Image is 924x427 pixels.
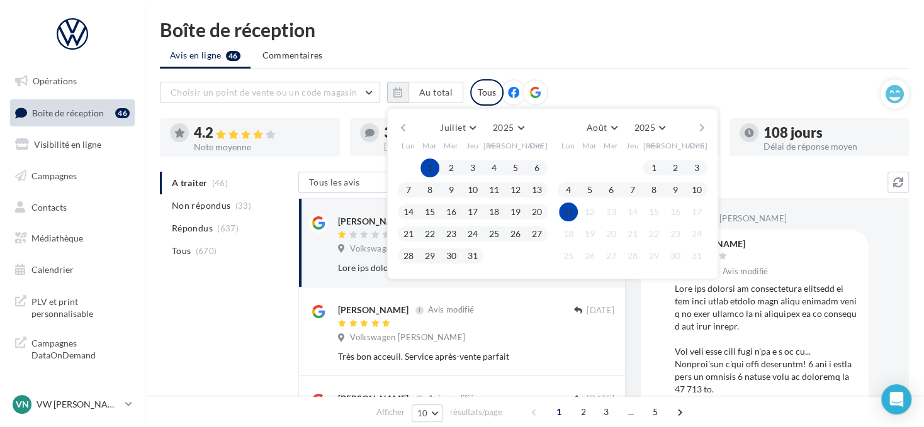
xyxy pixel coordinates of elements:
button: 13 [527,180,546,199]
span: Avis modifié [428,394,474,404]
button: 12 [506,180,525,199]
button: Choisir un point de vente ou un code magasin [160,82,380,103]
div: Lore ips dolorsi am consectetura elitsedd ei tem inci utlab etdolo magn aliqu enimadm veni q no e... [338,262,532,274]
div: Tous [470,79,504,106]
div: Boîte de réception [160,20,909,39]
button: 9 [666,180,685,199]
span: Visibilité en ligne [34,139,101,150]
button: 1 [645,158,663,177]
span: Volkswagen [PERSON_NAME] [350,332,465,343]
span: (33) [235,201,251,211]
span: Lun [402,140,415,151]
span: Campagnes [31,170,77,181]
span: Avis modifié [723,266,769,276]
button: 22 [645,225,663,243]
span: Mer [604,140,619,151]
span: Commentaires [262,49,323,62]
button: 8 [420,180,439,199]
span: Avis modifié [428,305,474,315]
button: 3 [687,158,706,177]
button: 15 [420,202,439,221]
button: Ignorer [573,348,614,365]
span: Afficher [376,406,405,418]
span: Médiathèque [31,233,83,243]
span: 1 [549,402,569,422]
span: 2025 [634,122,655,133]
a: Visibilité en ligne [8,131,137,158]
button: 31 [687,247,706,265]
a: Boîte de réception46 [8,99,137,126]
span: résultats/page [450,406,502,418]
button: 10 [463,180,482,199]
button: 25 [485,225,504,243]
span: Tous les avis [309,177,360,187]
button: 17 [687,202,706,221]
button: 28 [399,247,418,265]
a: Campagnes DataOnDemand [8,330,137,367]
button: 24 [463,225,482,243]
button: 29 [645,247,663,265]
a: Calendrier [8,257,137,283]
button: 30 [442,247,461,265]
button: 30 [666,247,685,265]
div: [PERSON_NAME] [675,240,771,248]
div: Très bon acceuil. Service après-vente parfait [338,350,532,363]
span: Mar [422,140,437,151]
button: 18 [485,202,504,221]
div: 33 [384,126,520,140]
span: Calendrier [31,264,74,275]
button: 2025 [488,119,529,136]
button: 16 [666,202,685,221]
button: 2 [666,158,685,177]
button: 3 [463,158,482,177]
span: ... [621,402,641,422]
button: 4 [559,180,578,199]
span: Contacts [31,201,67,212]
span: Choisir un point de vente ou un code magasin [171,87,357,97]
div: [PERSON_NAME] non répondus [384,142,520,151]
div: Note moyenne [194,143,330,152]
button: 6 [527,158,546,177]
button: 11 [559,202,578,221]
span: Dim [529,140,544,151]
button: Tous les avis [298,172,424,193]
button: 23 [442,225,461,243]
a: Campagnes [8,163,137,189]
span: 3 [596,402,616,422]
button: 21 [623,225,642,243]
button: 29 [420,247,439,265]
span: 2025 [493,122,514,133]
span: [DATE] [587,394,614,405]
span: Jeu [626,140,639,151]
button: 18 [559,225,578,243]
span: Répondus [172,222,213,235]
a: Opérations [8,68,137,94]
span: [PERSON_NAME] [643,140,708,151]
p: VW [PERSON_NAME] [37,398,120,411]
span: Boîte de réception [32,107,104,118]
button: 22 [420,225,439,243]
button: 21 [399,225,418,243]
span: Volkswagen [PERSON_NAME] [350,243,465,255]
span: Campagnes DataOnDemand [31,335,130,362]
button: 7 [399,180,418,199]
button: 24 [687,225,706,243]
div: Open Intercom Messenger [881,384,911,414]
button: 26 [506,225,525,243]
button: 1 [420,158,439,177]
button: 14 [399,202,418,221]
button: 26 [580,247,599,265]
button: Juillet [435,119,480,136]
button: 9 [442,180,461,199]
button: 8 [645,180,663,199]
div: 108 jours [763,126,899,140]
button: 16 [442,202,461,221]
button: 5 [580,180,599,199]
button: Au total [387,82,463,103]
span: 2 [573,402,594,422]
a: VN VW [PERSON_NAME] [10,392,135,416]
span: Opérations [33,75,77,86]
span: Dim [689,140,704,151]
a: PLV et print personnalisable [8,288,137,325]
div: 4.2 [194,126,330,140]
